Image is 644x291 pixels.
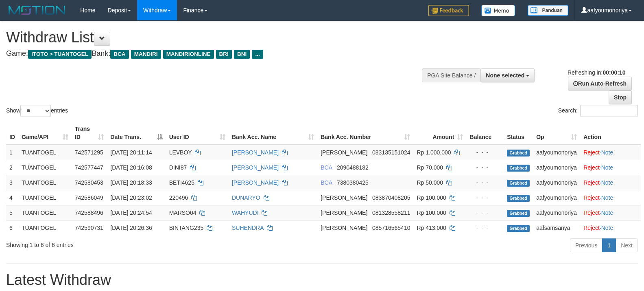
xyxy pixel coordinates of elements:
[372,149,410,156] span: Copy 083135151024 to clipboard
[580,105,638,117] input: Search:
[75,149,103,156] span: 742571295
[163,50,214,59] span: MANDIRIONLINE
[417,164,443,171] span: Rp 70.000
[110,149,152,156] span: [DATE] 20:11:14
[580,121,641,145] th: Action
[75,164,103,171] span: 742577447
[568,77,632,90] a: Run Auto-Refresh
[609,90,632,104] a: Stop
[580,220,641,235] td: ·
[321,194,367,201] span: [PERSON_NAME]
[6,105,68,117] label: Show entries
[110,194,152,201] span: [DATE] 20:23:02
[417,179,443,186] span: Rp 50.000
[568,69,625,76] span: Refreshing in:
[466,121,504,145] th: Balance
[169,209,196,216] span: MARSO04
[75,194,103,201] span: 742586049
[18,205,72,220] td: TUANTOGEL
[507,180,530,187] span: Grabbed
[232,194,260,201] a: DUNARYO
[18,190,72,205] td: TUANTOGEL
[232,149,279,156] a: [PERSON_NAME]
[533,145,580,160] td: aafyoumonoriya
[75,225,103,231] span: 742590731
[583,194,600,201] a: Reject
[580,205,641,220] td: ·
[337,164,369,171] span: Copy 2090488182 to clipboard
[321,179,332,186] span: BCA
[422,68,480,82] div: PGA Site Balance /
[6,220,18,235] td: 6
[601,164,613,171] a: Note
[417,149,451,156] span: Rp 1.000.000
[601,225,613,231] a: Note
[28,50,92,59] span: ITOTO > TUANTOGEL
[110,164,152,171] span: [DATE] 20:16:08
[6,4,68,16] img: MOTION_logo.png
[18,121,72,145] th: Game/API: activate to sort column ascending
[583,209,600,216] a: Reject
[110,50,129,59] span: BCA
[616,238,638,252] a: Next
[480,68,535,82] button: None selected
[6,121,18,145] th: ID
[504,121,533,145] th: Status
[232,225,264,231] a: SUHENDRA
[337,179,369,186] span: Copy 7380380425 to clipboard
[252,50,263,59] span: ...
[601,194,613,201] a: Note
[469,224,500,232] div: - - -
[507,210,530,217] span: Grabbed
[602,238,616,252] a: 1
[6,145,18,160] td: 1
[166,121,229,145] th: User ID: activate to sort column ascending
[469,194,500,202] div: - - -
[6,29,421,46] h1: Withdraw List
[110,209,152,216] span: [DATE] 20:24:54
[601,149,613,156] a: Note
[232,179,279,186] a: [PERSON_NAME]
[229,121,317,145] th: Bank Acc. Name: activate to sort column ascending
[580,190,641,205] td: ·
[169,164,187,171] span: DINI87
[507,150,530,157] span: Grabbed
[601,209,613,216] a: Note
[481,5,515,16] img: Button%20Memo.svg
[6,238,262,249] div: Showing 1 to 6 of 6 entries
[558,105,638,117] label: Search:
[583,225,600,231] a: Reject
[18,145,72,160] td: TUANTOGEL
[533,121,580,145] th: Op: activate to sort column ascending
[169,179,194,186] span: BETI4625
[317,121,413,145] th: Bank Acc. Number: activate to sort column ascending
[321,209,367,216] span: [PERSON_NAME]
[20,105,51,117] select: Showentries
[72,121,107,145] th: Trans ID: activate to sort column ascending
[321,164,332,171] span: BCA
[533,205,580,220] td: aafyoumonoriya
[533,160,580,175] td: aafyoumonoriya
[372,209,410,216] span: Copy 081328558211 to clipboard
[583,164,600,171] a: Reject
[417,194,446,201] span: Rp 100.000
[232,164,279,171] a: [PERSON_NAME]
[6,205,18,220] td: 5
[110,225,152,231] span: [DATE] 20:26:36
[603,69,625,76] strong: 00:00:10
[533,175,580,190] td: aafyoumonoriya
[533,190,580,205] td: aafyoumonoriya
[6,272,638,288] h1: Latest Withdraw
[6,175,18,190] td: 3
[507,165,530,172] span: Grabbed
[6,50,421,58] h4: Game: Bank:
[6,160,18,175] td: 2
[107,121,166,145] th: Date Trans.: activate to sort column descending
[469,163,500,172] div: - - -
[216,50,232,59] span: BRI
[18,160,72,175] td: TUANTOGEL
[507,195,530,202] span: Grabbed
[232,209,259,216] a: WAHYUDI
[413,121,466,145] th: Amount: activate to sort column ascending
[234,50,250,59] span: BNI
